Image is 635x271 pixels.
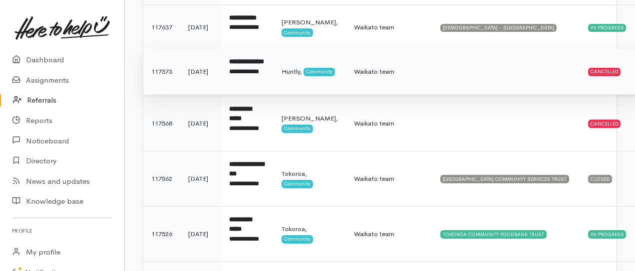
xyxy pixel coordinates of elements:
div: Waikato team [354,229,424,239]
div: TOKOROA COMMUNITY FOODBANK TRUST [440,230,547,238]
td: 117562 [143,151,180,206]
div: In progress [588,230,627,238]
div: [GEOGRAPHIC_DATA] COMMUNITY SERVICES TRUST [440,175,569,183]
time: [DATE] [188,174,208,183]
h6: Profile [12,224,112,238]
span: [PERSON_NAME], [282,114,338,123]
td: 117573 [143,49,180,95]
div: Closed [588,175,613,183]
time: [DATE] [188,67,208,76]
td: 117526 [143,206,180,262]
time: [DATE] [188,230,208,238]
div: Waikato team [354,119,424,129]
span: [PERSON_NAME], [282,18,338,26]
span: Tokoroa, [282,169,307,178]
span: Community [282,180,313,188]
span: Community [282,28,313,36]
div: Cancelled [588,68,621,76]
div: [DEMOGRAPHIC_DATA] - [GEOGRAPHIC_DATA] [440,24,557,32]
time: [DATE] [188,119,208,128]
div: Waikato team [354,174,424,184]
td: 117637 [143,4,180,50]
span: Tokoroa, [282,225,307,233]
span: Community [282,235,313,243]
div: Waikato team [354,67,424,77]
span: Community [304,68,335,76]
span: Community [282,125,313,133]
span: Huntly, [282,67,302,76]
td: 117568 [143,96,180,151]
div: Waikato team [354,22,424,32]
time: [DATE] [188,23,208,31]
div: In progress [588,24,627,32]
div: Cancelled [588,120,621,128]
